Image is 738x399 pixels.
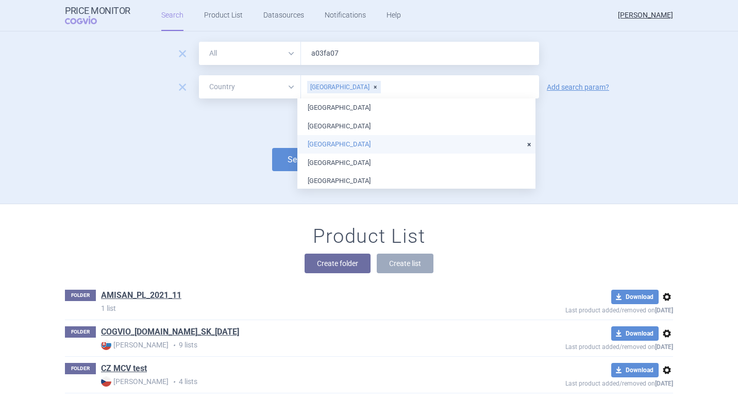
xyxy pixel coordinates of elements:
button: Search [272,148,328,171]
a: AMISAN_PL_2021_11 [101,290,181,301]
strong: [DATE] [655,380,673,387]
button: Download [611,290,659,304]
li: [GEOGRAPHIC_DATA] [297,154,535,172]
button: Create list [377,254,433,273]
button: Download [611,326,659,341]
p: FOLDER [65,363,96,374]
p: 4 lists [101,376,491,387]
a: CZ MCV test [101,363,147,374]
li: [GEOGRAPHIC_DATA] [297,117,535,136]
i: • [169,340,179,351]
li: [GEOGRAPHIC_DATA] [297,98,535,117]
p: FOLDER [65,326,96,338]
strong: [DATE] [655,343,673,351]
a: Price MonitorCOGVIO [65,6,130,25]
span: COGVIO [65,16,111,24]
p: 9 lists [101,340,491,351]
h1: Product List [313,225,425,248]
strong: [DATE] [655,307,673,314]
p: Last product added/removed on [491,304,673,314]
h1: AMISAN_PL_2021_11 [101,290,181,303]
img: SK [101,340,111,350]
a: COGVIO_[DOMAIN_NAME]_SK_[DATE] [101,326,239,338]
h1: CZ MCV test [101,363,147,376]
p: 1 list [101,303,491,313]
p: Last product added/removed on [491,377,673,387]
h1: COGVIO_Pro.Med_SK_26.3.2021 [101,326,239,340]
a: Add search param? [547,84,609,91]
img: CZ [101,376,111,387]
strong: Price Monitor [65,6,130,16]
strong: [PERSON_NAME] [101,340,169,350]
p: Last product added/removed on [491,341,673,351]
i: • [169,377,179,387]
li: [GEOGRAPHIC_DATA] [297,135,535,154]
div: [GEOGRAPHIC_DATA] [307,81,381,93]
button: Create folder [305,254,371,273]
p: FOLDER [65,290,96,301]
button: Download [611,363,659,377]
li: [GEOGRAPHIC_DATA] [297,172,535,190]
strong: [PERSON_NAME] [101,376,169,387]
